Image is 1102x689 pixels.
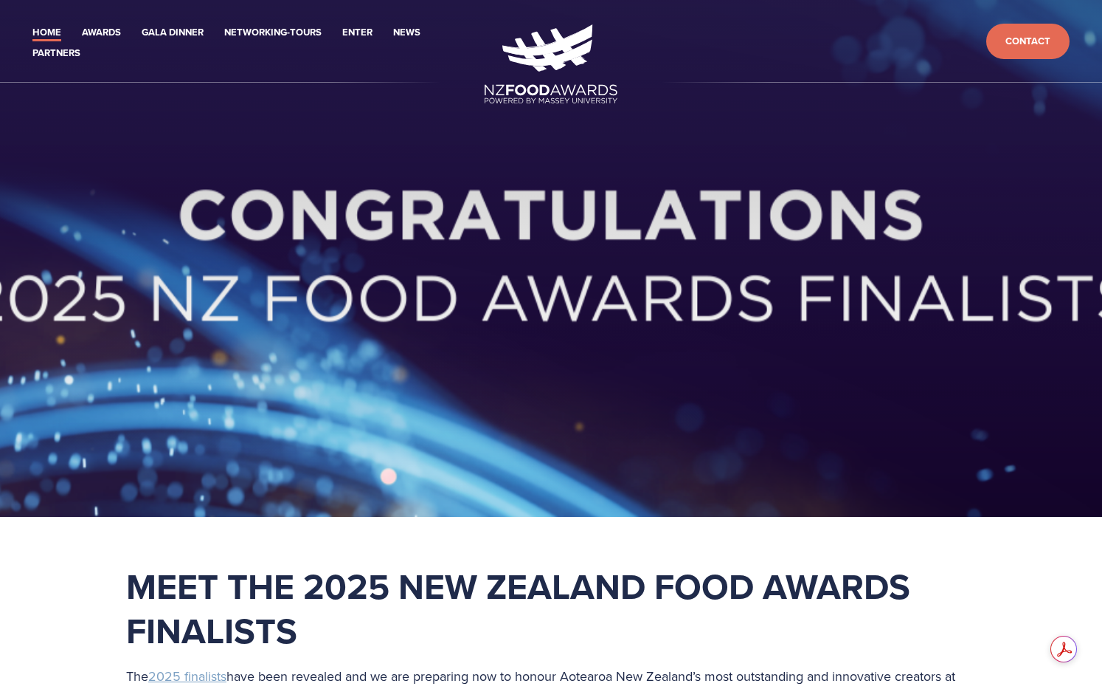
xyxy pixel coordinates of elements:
[148,667,226,685] a: 2025 finalists
[32,45,80,62] a: Partners
[82,24,121,41] a: Awards
[32,24,61,41] a: Home
[224,24,322,41] a: Networking-Tours
[142,24,204,41] a: Gala Dinner
[342,24,372,41] a: Enter
[126,561,919,657] strong: Meet the 2025 New Zealand Food Awards Finalists
[986,24,1070,60] a: Contact
[393,24,420,41] a: News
